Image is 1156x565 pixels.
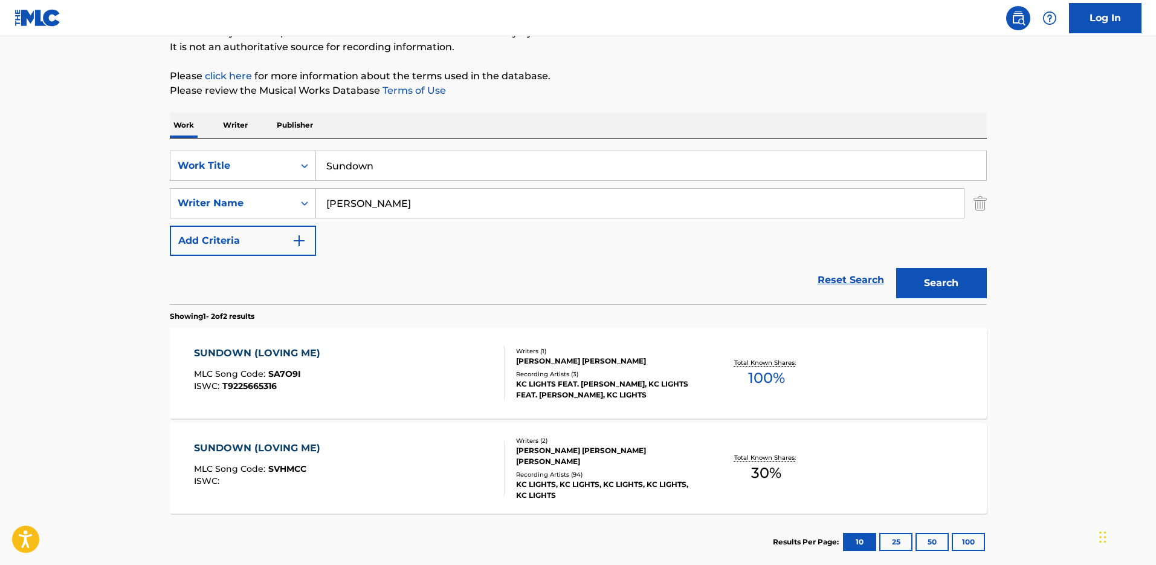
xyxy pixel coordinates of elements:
[843,533,876,551] button: 10
[170,226,316,256] button: Add Criteria
[292,234,306,248] img: 9d2ae6d4665cec9f34b9.svg
[194,441,326,456] div: SUNDOWN (LOVING ME)
[1096,507,1156,565] div: Widget chat
[170,151,987,304] form: Search Form
[380,85,446,96] a: Terms of Use
[170,83,987,98] p: Please review the Musical Works Database
[751,462,781,484] span: 30 %
[170,69,987,83] p: Please for more information about the terms used in the database.
[1011,11,1025,25] img: search
[516,347,699,356] div: Writers ( 1 )
[879,533,912,551] button: 25
[194,475,222,486] span: ISWC :
[1042,11,1057,25] img: help
[1038,6,1062,30] div: Help
[516,436,699,445] div: Writers ( 2 )
[516,379,699,400] div: KC LIGHTS FEAT. [PERSON_NAME], KC LIGHTS FEAT. [PERSON_NAME], KC LIGHTS
[896,268,987,298] button: Search
[748,367,785,389] span: 100 %
[1096,507,1156,565] iframe: Chat Widget
[516,470,699,479] div: Recording Artists ( 94 )
[516,370,699,379] div: Recording Artists ( 3 )
[952,533,985,551] button: 100
[974,188,987,218] img: Delete Criterion
[205,70,252,82] a: click here
[1006,6,1030,30] a: Public Search
[516,479,699,501] div: KC LIGHTS, KC LIGHTS, KC LIGHTS, KC LIGHTS, KC LIGHTS
[268,368,301,379] span: SA7O9I
[194,368,268,379] span: MLC Song Code :
[734,453,799,462] p: Total Known Shares:
[1099,519,1106,555] div: Trascina
[273,113,317,138] p: Publisher
[773,537,842,547] p: Results Per Page:
[170,311,254,322] p: Showing 1 - 2 of 2 results
[516,356,699,367] div: [PERSON_NAME] [PERSON_NAME]
[170,328,987,419] a: SUNDOWN (LOVING ME)MLC Song Code:SA7O9IISWC:T9225665316Writers (1)[PERSON_NAME] [PERSON_NAME]Reco...
[170,113,198,138] p: Work
[170,423,987,514] a: SUNDOWN (LOVING ME)MLC Song Code:SVHMCCISWC:Writers (2)[PERSON_NAME] [PERSON_NAME] [PERSON_NAME]R...
[194,346,326,361] div: SUNDOWN (LOVING ME)
[194,380,222,391] span: ISWC :
[268,463,306,474] span: SVHMCC
[170,40,987,54] p: It is not an authoritative source for recording information.
[178,196,286,211] div: Writer Name
[194,463,268,474] span: MLC Song Code :
[15,9,61,27] img: MLC Logo
[1069,3,1141,33] a: Log In
[178,158,286,173] div: Work Title
[516,445,699,467] div: [PERSON_NAME] [PERSON_NAME] [PERSON_NAME]
[915,533,949,551] button: 50
[222,380,277,391] span: T9225665316
[734,358,799,367] p: Total Known Shares:
[219,113,251,138] p: Writer
[812,267,890,293] a: Reset Search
